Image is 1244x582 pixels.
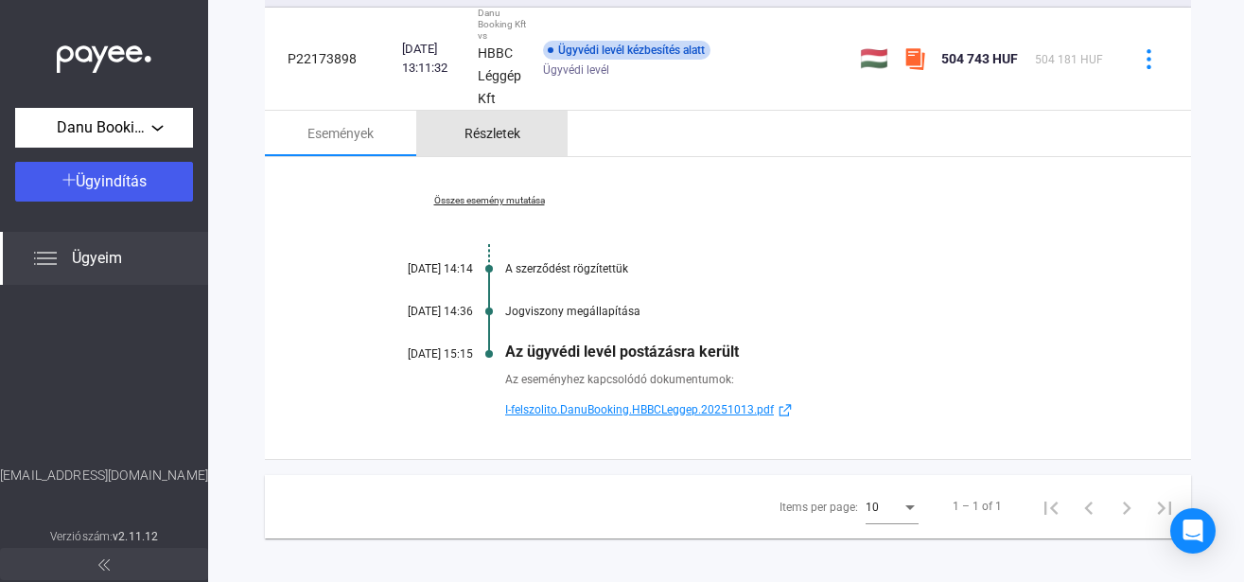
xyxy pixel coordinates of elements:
[866,501,879,514] span: 10
[478,45,521,106] strong: HBBC Léggép Kft
[774,403,797,417] img: external-link-blue
[464,122,520,145] div: Részletek
[15,108,193,148] button: Danu Booking Kft
[852,8,896,111] td: 🇭🇺
[98,559,110,571] img: arrow-double-left-grey.svg
[1070,487,1108,525] button: Previous page
[1139,49,1159,69] img: more-blue
[1032,487,1070,525] button: First page
[402,40,463,78] div: [DATE] 13:11:32
[1129,39,1168,79] button: more-blue
[866,495,919,518] mat-select: Items per page:
[505,370,1096,389] div: Az eseményhez kapcsolódó dokumentumok:
[72,247,122,270] span: Ügyeim
[543,59,609,81] span: Ügyvédi levél
[57,116,151,139] span: Danu Booking Kft
[15,162,193,202] button: Ügyindítás
[1146,487,1183,525] button: Last page
[1170,508,1216,554] div: Open Intercom Messenger
[505,398,774,421] span: I-felszolito.DanuBooking.HBBCLeggep.20251013.pdf
[359,347,473,361] div: [DATE] 15:15
[359,195,619,206] a: Összes esemény mutatása
[505,398,1096,421] a: I-felszolito.DanuBooking.HBBCLeggep.20251013.pdfexternal-link-blue
[941,51,1018,66] span: 504 743 HUF
[62,173,76,186] img: plus-white.svg
[505,262,1096,275] div: A szerződést rögzítettük
[953,495,1002,518] div: 1 – 1 of 1
[780,496,858,519] div: Items per page:
[113,530,158,543] strong: v2.11.12
[57,35,151,74] img: white-payee-white-dot.svg
[307,122,374,145] div: Események
[359,305,473,318] div: [DATE] 14:36
[34,247,57,270] img: list.svg
[1108,487,1146,525] button: Next page
[1035,53,1103,66] span: 504 181 HUF
[359,262,473,275] div: [DATE] 14:14
[543,41,710,60] div: Ügyvédi levél kézbesítés alatt
[265,8,394,111] td: P22173898
[505,343,1096,361] div: Az ügyvédi levél postázásra került
[76,172,147,190] span: Ügyindítás
[505,305,1096,318] div: Jogviszony megállapítása
[478,8,528,42] div: Danu Booking Kft vs
[903,47,926,70] img: szamlazzhu-mini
